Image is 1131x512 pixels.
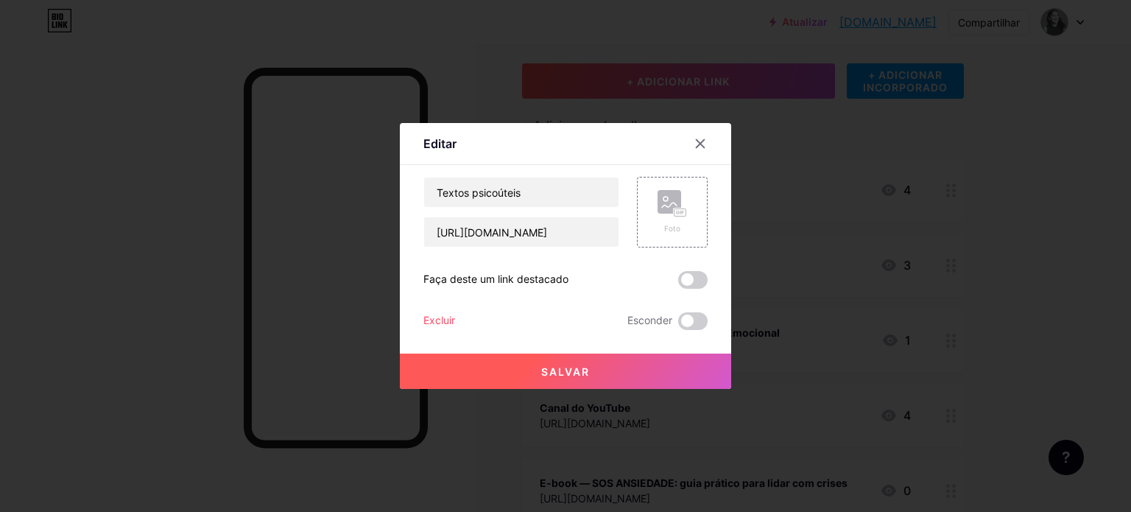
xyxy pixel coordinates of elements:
font: Esconder [627,314,672,326]
font: Faça deste um link destacado [423,273,568,285]
font: Foto [664,224,680,233]
font: Excluir [423,314,455,326]
font: Salvar [541,365,590,378]
button: Salvar [400,354,731,389]
input: URL [424,217,619,247]
font: Editar [423,136,457,151]
input: Título [424,178,619,207]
